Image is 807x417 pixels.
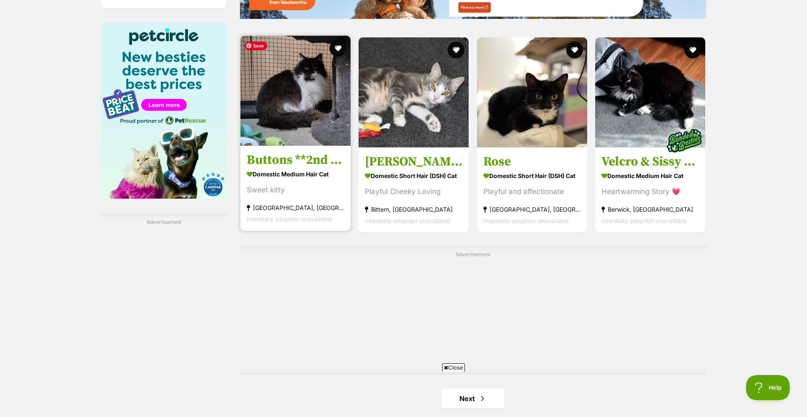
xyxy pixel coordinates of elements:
a: [PERSON_NAME] Domestic Short Hair (DSH) Cat Playful Cheeky Loving Bittern, [GEOGRAPHIC_DATA] Inte... [359,147,469,233]
img: bonded besties [663,120,705,162]
a: Buttons **2nd Chance Cat Rescue** Domestic Medium Hair Cat Sweet kitty [GEOGRAPHIC_DATA], [GEOGRA... [240,146,351,231]
strong: Domestic Medium Hair Cat [247,168,344,180]
h3: [PERSON_NAME] [365,154,462,170]
span: Interstate adoption unavailable [483,217,569,224]
strong: [GEOGRAPHIC_DATA], [GEOGRAPHIC_DATA] [483,204,581,215]
div: Heartwarming Story 💗 [601,186,699,197]
strong: Domestic Short Hair (DSH) Cat [483,170,581,182]
div: Playful and affectionate [483,186,581,197]
span: Interstate adoption unavailable [601,217,687,224]
span: Interstate adoption unavailable [365,217,450,224]
nav: Pagination [240,388,706,409]
img: Rose - Domestic Short Hair (DSH) Cat [477,37,587,147]
button: favourite [566,42,583,58]
a: Velcro & Sissy 🌹🌹 Domestic Medium Hair Cat Heartwarming Story 💗 Berwick, [GEOGRAPHIC_DATA] Inters... [595,147,705,233]
iframe: Advertisement [251,375,556,413]
img: Velcro & Sissy 🌹🌹 - Domestic Medium Hair Cat [595,37,705,147]
img: Arthur - Domestic Short Hair (DSH) Cat [359,37,469,147]
strong: Domestic Medium Hair Cat [601,170,699,182]
div: Advertisement [240,246,706,375]
iframe: Advertisement [269,261,677,366]
h3: Buttons **2nd Chance Cat Rescue** [247,152,344,168]
span: Close [442,363,465,372]
h3: Velcro & Sissy 🌹🌹 [601,154,699,170]
div: Playful Cheeky Loving [365,186,462,197]
strong: Domestic Short Hair (DSH) Cat [365,170,462,182]
h3: Rose [483,154,581,170]
strong: Berwick, [GEOGRAPHIC_DATA] [601,204,699,215]
iframe: Help Scout Beacon - Open [746,375,790,400]
strong: Bittern, [GEOGRAPHIC_DATA] [365,204,462,215]
div: Sweet kitty [247,184,344,196]
strong: [GEOGRAPHIC_DATA], [GEOGRAPHIC_DATA] [247,202,344,213]
img: Pet Circle promo banner [101,22,227,199]
span: Interstate adoption unavailable [247,215,332,223]
span: Save [245,42,267,50]
button: favourite [684,42,701,58]
button: favourite [330,40,346,57]
a: Rose Domestic Short Hair (DSH) Cat Playful and affectionate [GEOGRAPHIC_DATA], [GEOGRAPHIC_DATA] ... [477,147,587,233]
img: Buttons **2nd Chance Cat Rescue** - Domestic Medium Hair Cat [240,36,351,146]
button: favourite [448,42,465,58]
